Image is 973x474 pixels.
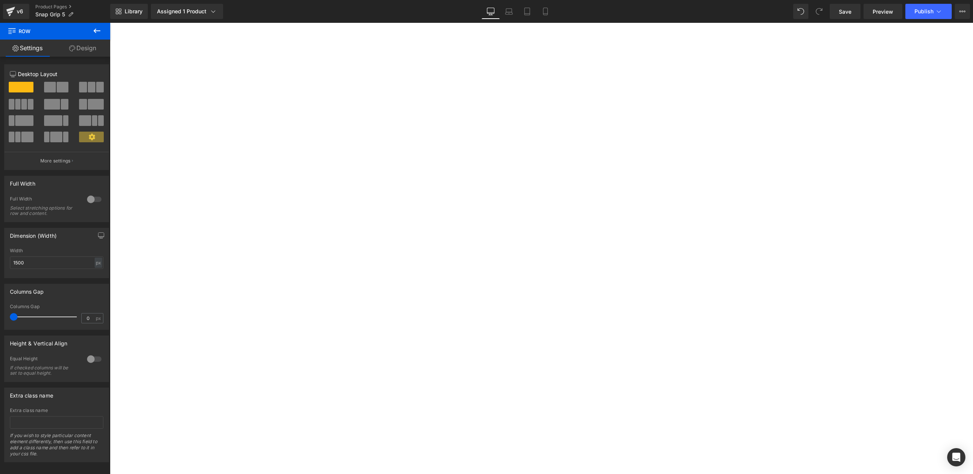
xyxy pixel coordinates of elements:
div: Open Intercom Messenger [947,448,965,466]
div: Columns Gap [10,284,44,295]
button: More [955,4,970,19]
a: Tablet [518,4,536,19]
span: px [96,316,102,321]
div: Assigned 1 Product [157,8,217,15]
span: Library [125,8,143,15]
a: Desktop [482,4,500,19]
div: px [95,258,102,268]
span: Row [8,23,84,40]
span: Snap Grip 5 [35,11,65,17]
div: Extra class name [10,388,53,399]
p: More settings [40,157,71,164]
div: Full Width [10,196,79,204]
button: Redo [811,4,827,19]
a: Design [55,40,110,57]
div: If checked columns will be set to equal height. [10,365,78,376]
div: Columns Gap [10,304,103,309]
button: Undo [793,4,808,19]
a: Mobile [536,4,555,19]
span: Save [839,8,851,16]
span: Preview [873,8,893,16]
a: Product Pages [35,4,110,10]
div: Height & Vertical Align [10,336,67,347]
a: v6 [3,4,29,19]
button: More settings [5,152,109,170]
a: New Library [110,4,148,19]
a: Laptop [500,4,518,19]
div: Extra class name [10,408,103,413]
div: Equal Height [10,356,79,364]
a: Preview [864,4,902,19]
input: auto [10,256,103,269]
div: Dimension (Width) [10,228,57,239]
div: Select stretching options for row and content. [10,205,78,216]
p: Desktop Layout [10,70,103,78]
div: v6 [15,6,25,16]
div: If you wish to style particular content element differently, then use this field to add a class n... [10,433,103,462]
div: Width [10,248,103,253]
span: Publish [914,8,933,14]
div: Full Width [10,176,35,187]
button: Publish [905,4,952,19]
